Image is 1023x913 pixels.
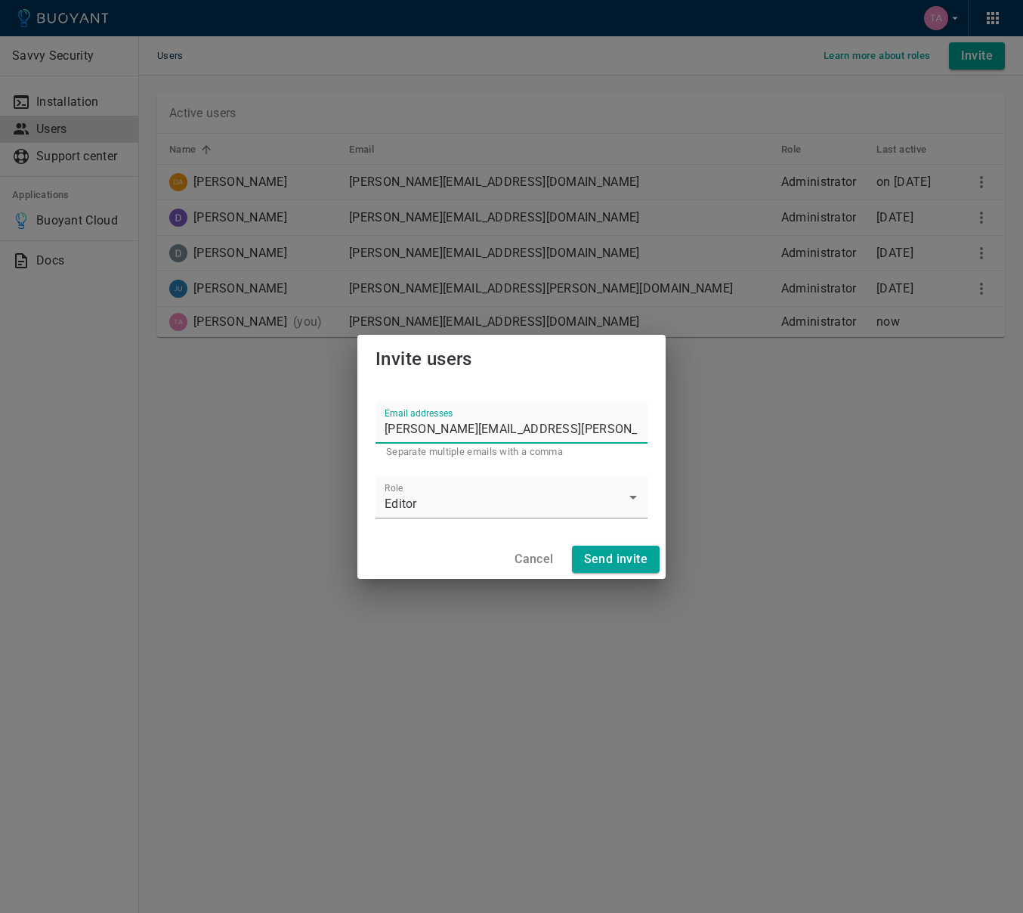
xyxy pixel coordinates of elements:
button: Cancel [508,546,559,573]
span: Invite users [376,348,472,370]
label: Role [385,481,403,494]
label: Email addresses [385,407,453,419]
button: Send invite [572,546,660,573]
h4: Cancel [515,552,553,567]
div: Editor [376,476,647,518]
p: Separate multiple emails with a comma [386,446,637,458]
h4: Send invite [584,552,647,567]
